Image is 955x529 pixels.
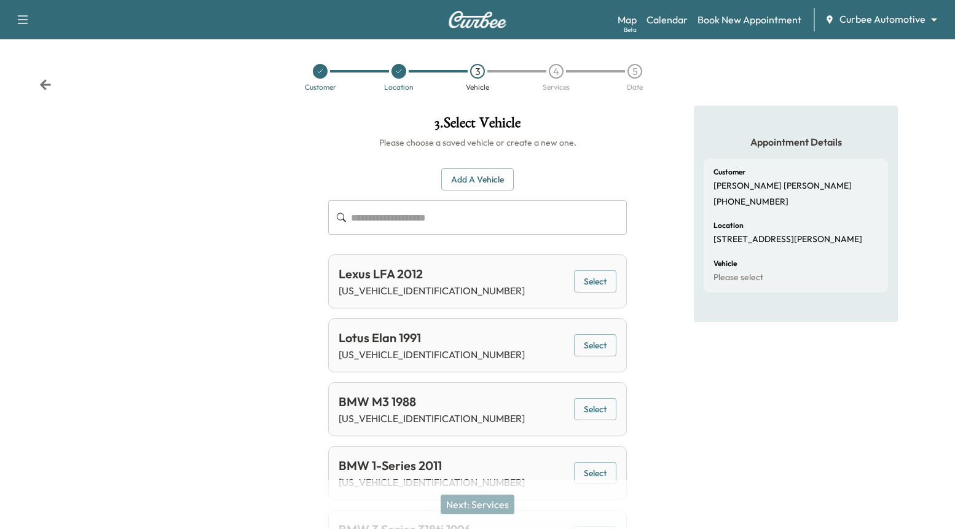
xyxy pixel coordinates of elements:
[713,181,852,192] p: [PERSON_NAME] [PERSON_NAME]
[328,136,627,149] h6: Please choose a saved vehicle or create a new one.
[713,222,744,229] h6: Location
[339,329,525,347] div: Lotus Elan 1991
[574,462,616,485] button: Select
[305,84,336,91] div: Customer
[339,475,525,490] p: [US_VEHICLE_IDENTIFICATION_NUMBER]
[328,116,627,136] h1: 3 . Select Vehicle
[713,272,763,283] p: Please select
[574,398,616,421] button: Select
[627,84,643,91] div: Date
[448,11,507,28] img: Curbee Logo
[618,12,637,27] a: MapBeta
[713,168,745,176] h6: Customer
[470,64,485,79] div: 3
[704,135,888,149] h5: Appointment Details
[624,25,637,34] div: Beta
[713,234,862,245] p: [STREET_ADDRESS][PERSON_NAME]
[339,411,525,426] p: [US_VEHICLE_IDENTIFICATION_NUMBER]
[839,12,926,26] span: Curbee Automotive
[39,79,52,91] div: Back
[646,12,688,27] a: Calendar
[339,393,525,411] div: BMW M3 1988
[466,84,489,91] div: Vehicle
[698,12,801,27] a: Book New Appointment
[339,283,525,298] p: [US_VEHICLE_IDENTIFICATION_NUMBER]
[549,64,564,79] div: 4
[384,84,414,91] div: Location
[543,84,570,91] div: Services
[339,457,525,475] div: BMW 1-Series 2011
[627,64,642,79] div: 5
[441,168,514,191] button: Add a Vehicle
[574,334,616,357] button: Select
[339,347,525,362] p: [US_VEHICLE_IDENTIFICATION_NUMBER]
[713,197,788,208] p: [PHONE_NUMBER]
[339,265,525,283] div: Lexus LFA 2012
[713,260,737,267] h6: Vehicle
[574,270,616,293] button: Select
